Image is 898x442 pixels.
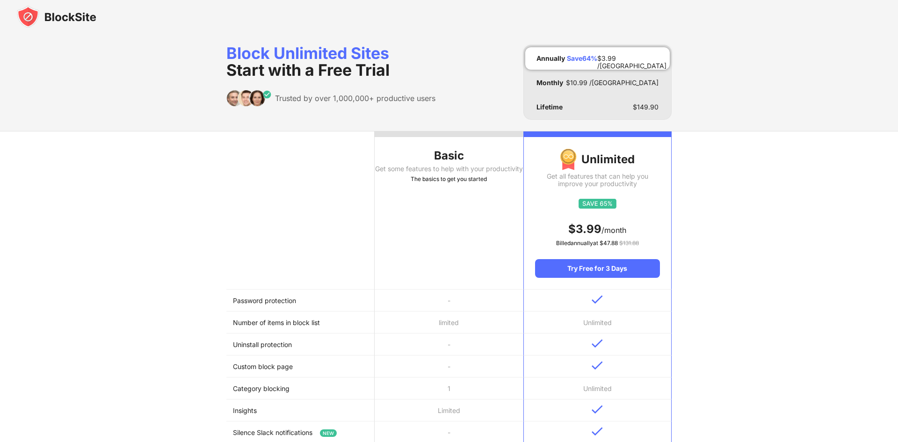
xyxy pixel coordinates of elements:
td: 1 [375,377,523,399]
div: Get all features that can help you improve your productivity [535,173,660,188]
td: limited [375,312,523,333]
div: Billed annually at $ 47.88 [535,239,660,248]
div: Block Unlimited Sites [226,45,435,79]
img: v-blue.svg [592,339,603,348]
img: v-blue.svg [592,405,603,414]
img: save65.svg [579,199,616,209]
td: - [375,333,523,355]
td: Custom block page [226,355,375,377]
td: Unlimited [523,377,672,399]
div: Monthly [536,79,563,87]
td: Password protection [226,290,375,312]
div: Annually [536,55,565,62]
img: v-blue.svg [592,427,603,436]
div: Lifetime [536,103,563,111]
div: Try Free for 3 Days [535,259,660,278]
td: - [375,355,523,377]
img: v-blue.svg [592,361,603,370]
td: Category blocking [226,377,375,399]
div: $ 10.99 /[GEOGRAPHIC_DATA] [566,79,659,87]
td: Unlimited [523,312,672,333]
div: $ 3.99 /[GEOGRAPHIC_DATA] [597,55,666,62]
span: $ 131.88 [619,239,639,246]
div: Basic [375,148,523,163]
div: Unlimited [535,148,660,171]
img: v-blue.svg [592,295,603,304]
img: trusted-by.svg [226,90,272,107]
div: Trusted by over 1,000,000+ productive users [275,94,435,103]
div: The basics to get you started [375,174,523,184]
span: Start with a Free Trial [226,60,390,80]
span: $ 3.99 [568,222,601,236]
td: Limited [375,399,523,421]
div: Save 64 % [567,55,597,62]
td: Number of items in block list [226,312,375,333]
td: Uninstall protection [226,333,375,355]
div: $ 149.90 [633,103,659,111]
td: Insights [226,399,375,421]
span: NEW [320,429,337,437]
td: - [375,290,523,312]
img: img-premium-medal [560,148,577,171]
div: Get some features to help with your productivity [375,165,523,173]
div: /month [535,222,660,237]
img: blocksite-icon-black.svg [17,6,96,28]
